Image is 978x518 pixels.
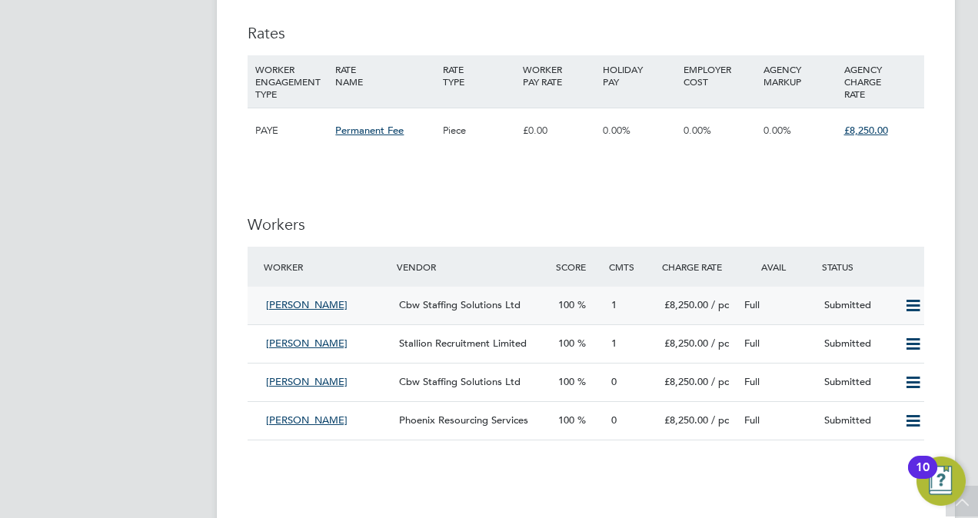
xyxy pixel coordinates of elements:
span: Phoenix Resourcing Services [399,413,528,427]
div: Cmts [605,253,658,281]
span: Full [744,375,760,388]
div: Vendor [393,253,552,281]
span: [PERSON_NAME] [266,413,348,427]
button: Open Resource Center, 10 new notifications [916,457,966,506]
span: / pc [711,413,729,427]
div: Submitted [818,408,898,433]
div: Score [552,253,605,281]
div: AGENCY MARKUP [760,55,840,95]
span: / pc [711,337,729,350]
span: Cbw Staffing Solutions Ltd [399,375,521,388]
div: Piece [439,108,519,153]
span: [PERSON_NAME] [266,375,348,388]
span: 100 [558,375,574,388]
div: EMPLOYER COST [680,55,760,95]
h3: Workers [248,214,924,234]
span: £8,250.00 [664,375,708,388]
div: Submitted [818,331,898,357]
div: WORKER PAY RATE [519,55,599,95]
span: 0 [611,413,617,427]
div: Submitted [818,370,898,395]
span: Full [744,337,760,350]
div: RATE TYPE [439,55,519,95]
span: £8,250.00 [664,337,708,350]
div: WORKER ENGAGEMENT TYPE [251,55,331,108]
span: Full [744,298,760,311]
div: Avail [738,253,818,281]
div: Worker [260,253,393,281]
div: 10 [916,467,930,487]
span: 0.00% [763,124,791,137]
div: Submitted [818,293,898,318]
span: Cbw Staffing Solutions Ltd [399,298,521,311]
div: AGENCY CHARGE RATE [840,55,920,108]
span: Full [744,413,760,427]
div: Charge Rate [658,253,738,281]
span: 1 [611,298,617,311]
span: [PERSON_NAME] [266,337,348,350]
div: Status [818,253,924,281]
span: 0.00% [603,124,630,137]
span: 100 [558,298,574,311]
span: [PERSON_NAME] [266,298,348,311]
span: £8,250.00 [664,413,708,427]
span: Permanent Fee [335,124,404,137]
span: 1 [611,337,617,350]
span: £8,250.00 [664,298,708,311]
span: / pc [711,375,729,388]
div: £0.00 [519,108,599,153]
span: 0 [611,375,617,388]
div: PAYE [251,108,331,153]
span: £8,250.00 [844,124,888,137]
span: / pc [711,298,729,311]
h3: Rates [248,23,924,43]
span: 100 [558,413,574,427]
div: HOLIDAY PAY [599,55,679,95]
span: Stallion Recruitment Limited [399,337,527,350]
div: RATE NAME [331,55,438,95]
span: 100 [558,337,574,350]
span: 0.00% [684,124,711,137]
